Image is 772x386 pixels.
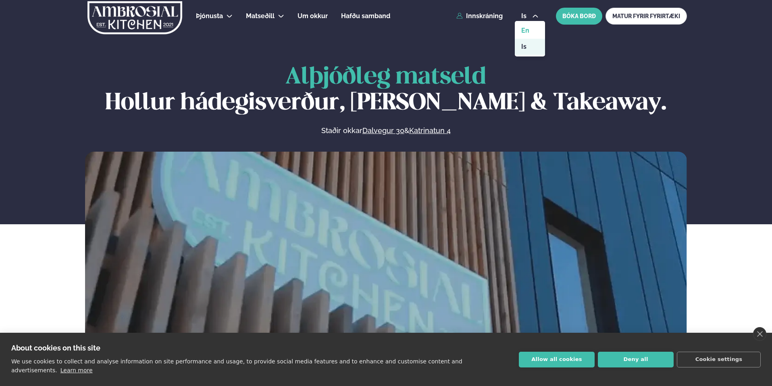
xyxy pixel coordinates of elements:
button: BÓKA BORÐ [556,8,602,25]
p: Staðir okkar & [233,126,538,136]
span: Matseðill [246,12,275,20]
a: Þjónusta [196,11,223,21]
a: en [515,23,545,39]
span: Um okkur [298,12,328,20]
h1: Hollur hádegisverður, [PERSON_NAME] & Takeaway. [85,65,687,116]
a: Dalvegur 30 [362,126,404,136]
span: Þjónusta [196,12,223,20]
a: close [753,327,766,341]
a: Learn more [60,367,93,373]
img: logo [87,1,183,34]
a: Katrinatun 4 [409,126,451,136]
p: We use cookies to collect and analyse information on site performance and usage, to provide socia... [11,358,462,373]
button: Deny all [598,352,674,367]
button: is [515,13,545,19]
button: Allow all cookies [519,352,595,367]
a: MATUR FYRIR FYRIRTÆKI [606,8,687,25]
span: Alþjóðleg matseld [285,66,486,88]
a: Um okkur [298,11,328,21]
a: Innskráning [456,13,503,20]
a: Matseðill [246,11,275,21]
strong: About cookies on this site [11,344,100,352]
a: is [515,39,545,55]
a: Hafðu samband [341,11,390,21]
span: Hafðu samband [341,12,390,20]
button: Cookie settings [677,352,761,367]
span: is [521,13,529,19]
